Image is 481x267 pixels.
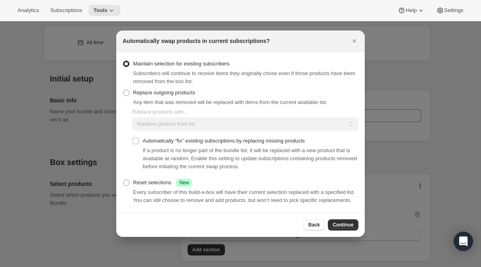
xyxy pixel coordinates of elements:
[308,222,320,228] span: Back
[133,70,355,84] span: Subscribers will continue to receive items they originally chose even if those products have been...
[133,90,195,96] span: Replace outgoing products
[93,7,107,14] span: Tools
[328,219,358,230] button: Continue
[89,5,120,16] button: Tools
[132,109,188,115] span: Replace products with...
[349,35,360,47] button: Close
[18,7,39,14] span: Analytics
[133,61,230,67] span: Maintain selection for existing subscribers
[303,219,325,230] button: Back
[406,7,416,14] span: Help
[393,5,429,16] button: Help
[143,147,357,169] span: If a product is no longer part of the bundle list, it will be replaced with a new product that is...
[143,138,305,144] span: Automatically “fix” existing subscriptions by replacing missing products
[431,5,468,16] button: Settings
[133,179,192,187] div: Reset selections
[45,5,87,16] button: Subscriptions
[333,222,354,228] span: Continue
[13,5,44,16] button: Analytics
[123,37,270,45] h2: Automatically swap products in current subscriptions?
[133,189,355,203] span: Every subscriber of this build-a-box will have their current selection replaced with a specified ...
[133,99,327,105] span: Any item that was removed will be replaced with items from the current available list.
[444,7,463,14] span: Settings
[50,7,82,14] span: Subscriptions
[454,232,473,251] div: Open Intercom Messenger
[179,179,189,186] span: New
